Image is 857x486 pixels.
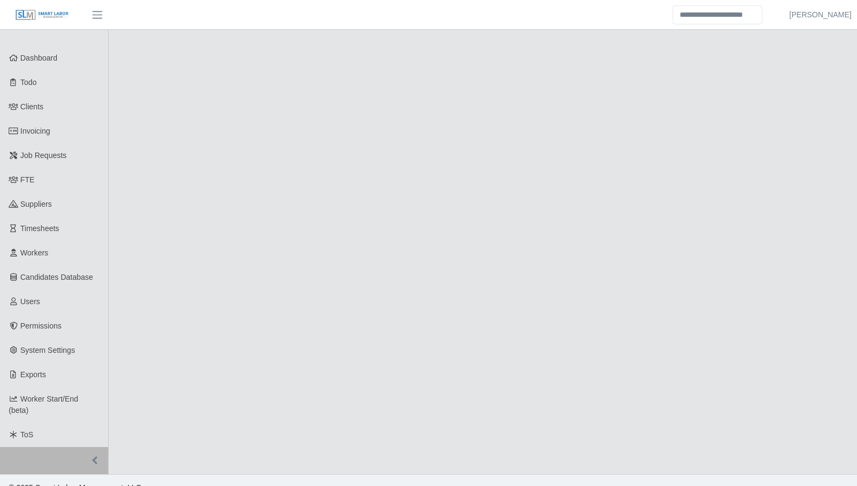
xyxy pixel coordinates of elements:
[789,9,852,21] a: [PERSON_NAME]
[21,200,52,208] span: Suppliers
[21,248,49,257] span: Workers
[21,151,67,160] span: Job Requests
[21,346,75,354] span: System Settings
[21,54,58,62] span: Dashboard
[21,273,94,281] span: Candidates Database
[15,9,69,21] img: SLM Logo
[21,102,44,111] span: Clients
[21,78,37,87] span: Todo
[9,395,78,415] span: Worker Start/End (beta)
[21,370,46,379] span: Exports
[21,297,41,306] span: Users
[21,224,59,233] span: Timesheets
[673,5,762,24] input: Search
[21,127,50,135] span: Invoicing
[21,321,62,330] span: Permissions
[21,175,35,184] span: FTE
[21,430,34,439] span: ToS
